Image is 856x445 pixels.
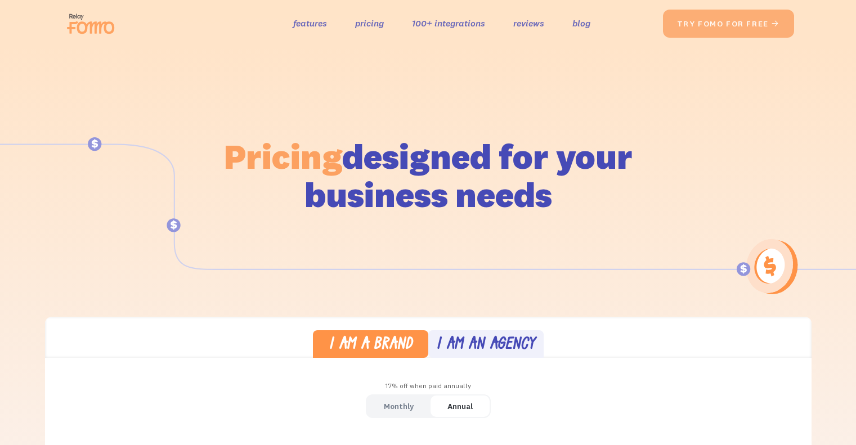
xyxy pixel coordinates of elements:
[412,15,485,32] a: 100+ integrations
[771,19,780,29] span: 
[663,10,794,38] a: try fomo for free
[293,15,327,32] a: features
[329,337,413,353] div: I am a brand
[513,15,544,32] a: reviews
[572,15,590,32] a: blog
[384,398,414,415] div: Monthly
[447,398,473,415] div: Annual
[223,137,633,214] h1: designed for your business needs
[355,15,384,32] a: pricing
[224,134,342,178] span: Pricing
[45,378,812,394] div: 17% off when paid annually
[436,337,535,353] div: I am an agency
